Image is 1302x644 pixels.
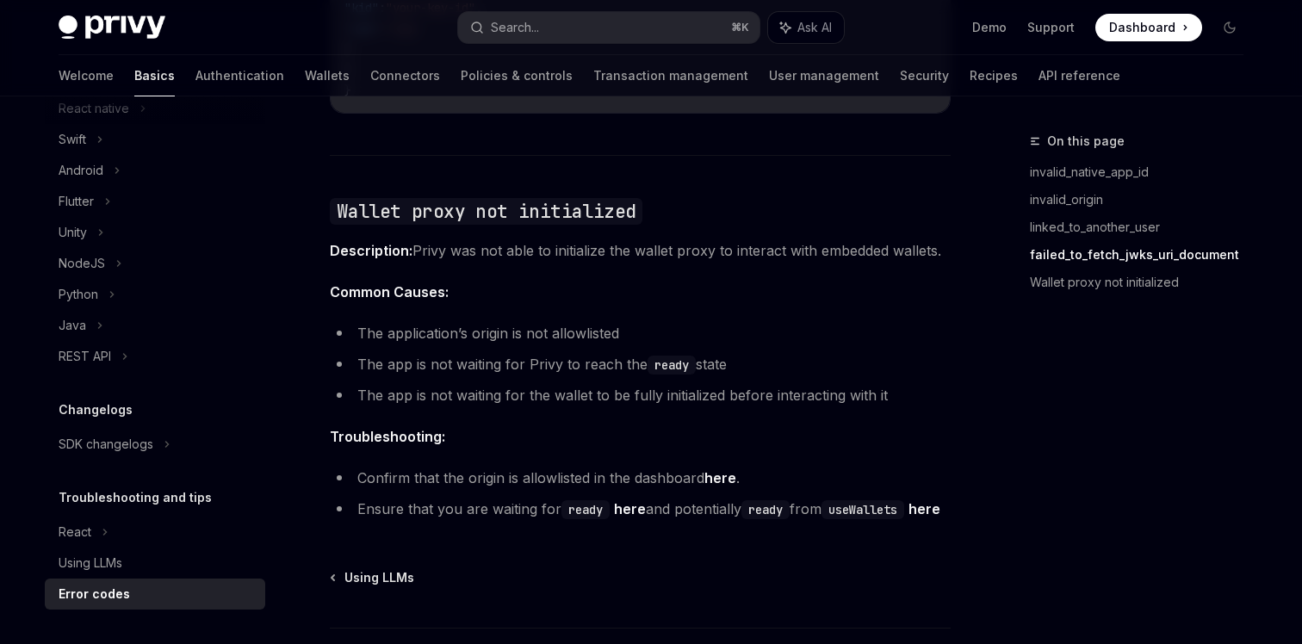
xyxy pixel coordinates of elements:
[330,283,449,300] strong: Common Causes:
[59,487,212,508] h5: Troubleshooting and tips
[59,399,133,420] h5: Changelogs
[330,321,951,345] li: The application’s origin is not allowlisted
[1030,269,1257,296] a: Wallet proxy not initialized
[330,428,445,445] strong: Troubleshooting:
[1030,158,1257,186] a: invalid_native_app_id
[59,160,103,181] div: Android
[330,466,951,490] li: Confirm that the origin is allowlisted in the dashboard .
[821,500,904,519] code: useWallets
[344,569,414,586] span: Using LLMs
[972,19,1007,36] a: Demo
[332,569,414,586] a: Using LLMs
[1030,186,1257,214] a: invalid_origin
[59,315,86,336] div: Java
[1095,14,1202,41] a: Dashboard
[330,198,642,225] code: Wallet proxy not initialized
[59,346,111,367] div: REST API
[59,55,114,96] a: Welcome
[797,19,832,36] span: Ask AI
[1027,19,1075,36] a: Support
[1216,14,1243,41] button: Toggle dark mode
[561,500,610,519] code: ready
[330,352,951,376] li: The app is not waiting for Privy to reach the state
[458,12,759,43] button: Search...⌘K
[45,548,265,579] a: Using LLMs
[330,238,951,263] span: Privy was not able to initialize the wallet proxy to interact with embedded wallets.
[330,497,951,521] li: Ensure that you are waiting for and potentially from
[59,553,122,573] div: Using LLMs
[900,55,949,96] a: Security
[1030,241,1257,269] a: failed_to_fetch_jwks_uri_document
[1109,19,1175,36] span: Dashboard
[461,55,573,96] a: Policies & controls
[330,383,951,407] li: The app is not waiting for the wallet to be fully initialized before interacting with it
[370,55,440,96] a: Connectors
[195,55,284,96] a: Authentication
[59,222,87,243] div: Unity
[970,55,1018,96] a: Recipes
[59,15,165,40] img: dark logo
[134,55,175,96] a: Basics
[59,191,94,212] div: Flutter
[741,500,790,519] code: ready
[45,579,265,610] a: Error codes
[614,500,646,518] a: here
[1047,131,1125,152] span: On this page
[704,469,736,487] a: here
[59,434,153,455] div: SDK changelogs
[593,55,748,96] a: Transaction management
[491,17,539,38] div: Search...
[59,584,130,604] div: Error codes
[1030,214,1257,241] a: linked_to_another_user
[648,356,696,375] code: ready
[768,12,844,43] button: Ask AI
[59,284,98,305] div: Python
[59,129,86,150] div: Swift
[305,55,350,96] a: Wallets
[731,21,749,34] span: ⌘ K
[769,55,879,96] a: User management
[59,253,105,274] div: NodeJS
[908,500,940,518] a: here
[330,242,412,259] strong: Description:
[59,522,91,542] div: React
[1038,55,1120,96] a: API reference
